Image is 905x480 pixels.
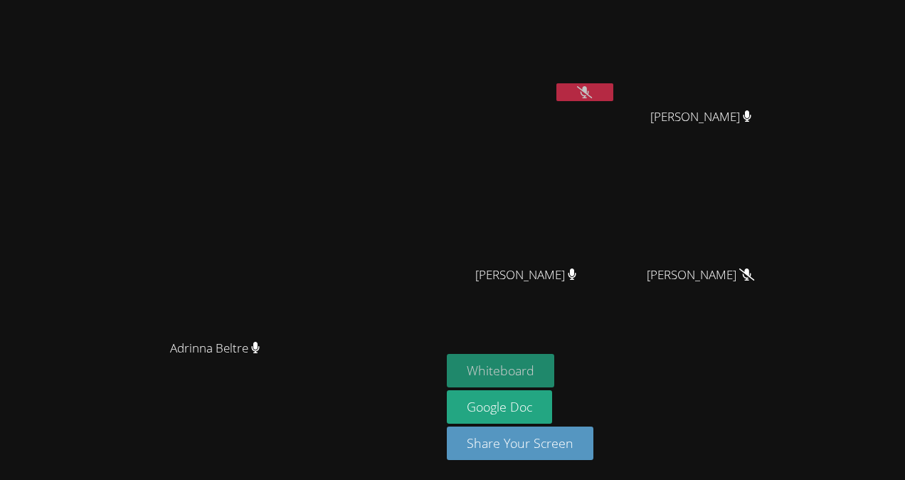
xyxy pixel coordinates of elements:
[647,265,754,286] span: [PERSON_NAME]
[447,427,593,460] button: Share Your Screen
[650,107,752,127] span: [PERSON_NAME]
[447,390,552,424] a: Google Doc
[170,338,260,359] span: Adrinna Beltre
[447,354,554,387] button: Whiteboard
[475,265,577,286] span: [PERSON_NAME]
